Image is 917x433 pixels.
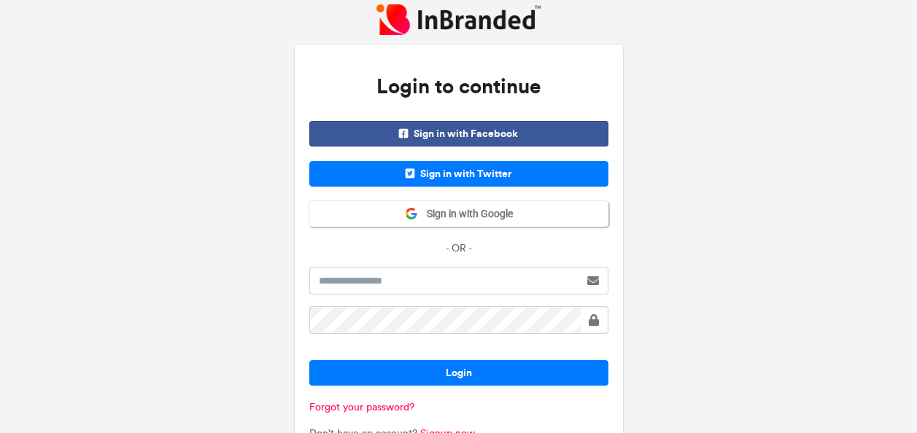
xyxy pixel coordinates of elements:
[309,161,608,187] span: Sign in with Twitter
[376,4,541,34] img: InBranded Logo
[309,401,414,413] a: Forgot your password?
[309,241,608,256] p: - OR -
[418,207,513,222] span: Sign in with Google
[309,360,608,386] button: Login
[309,60,608,114] h3: Login to continue
[309,121,608,147] span: Sign in with Facebook
[309,201,608,227] button: Sign in with Google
